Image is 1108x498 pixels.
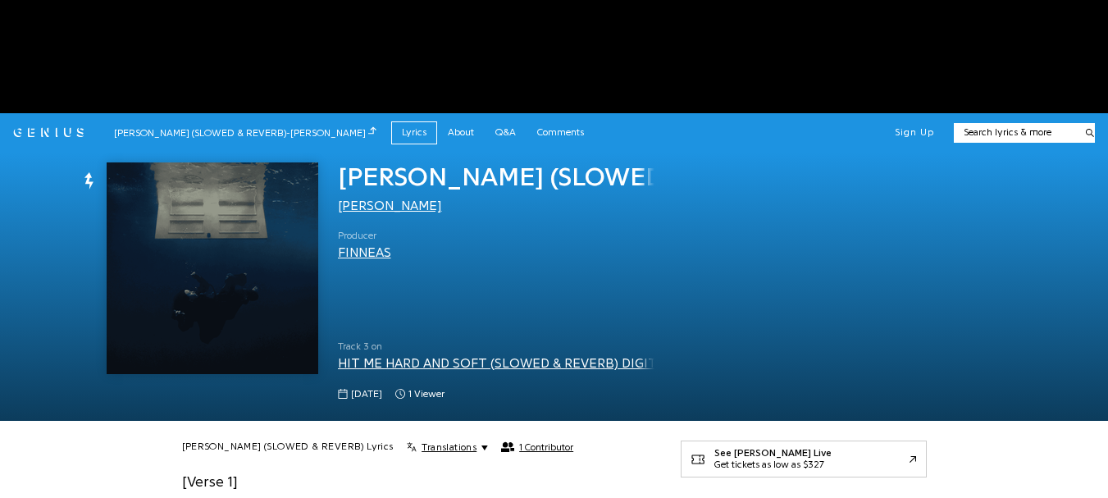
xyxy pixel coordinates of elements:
div: See [PERSON_NAME] Live [714,448,832,459]
span: [DATE] [351,387,382,401]
a: About [437,121,485,144]
span: 1 viewer [408,387,445,401]
a: Comments [527,121,595,144]
div: Get tickets as low as $327 [714,459,832,471]
span: Track 3 on [338,340,654,354]
button: 1 Contributor [501,441,573,453]
span: Producer [338,229,391,243]
a: Q&A [485,121,527,144]
span: Translations [422,441,476,454]
a: FINNEAS [338,246,391,259]
img: Cover art for CHIHIRO (SLOWED & REVERB) by Billie Eilish [107,162,318,374]
input: Search lyrics & more [954,126,1076,139]
span: [PERSON_NAME] (SLOWED & REVERB) [338,164,799,190]
a: See [PERSON_NAME] LiveGet tickets as low as $327 [681,441,927,477]
span: 1 viewer [395,387,445,401]
a: [PERSON_NAME] [338,199,442,212]
h2: [PERSON_NAME] (SLOWED & REVERB) Lyrics [182,441,394,454]
div: [PERSON_NAME] (SLOWED & REVERB) - [PERSON_NAME] [114,125,376,140]
button: Sign Up [895,126,934,139]
span: 1 Contributor [519,441,573,453]
a: Lyrics [391,121,437,144]
a: HIT ME HARD AND SOFT (SLOWED & REVERB) DIGITAL ALBUM [338,357,729,370]
button: Translations [407,441,488,454]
